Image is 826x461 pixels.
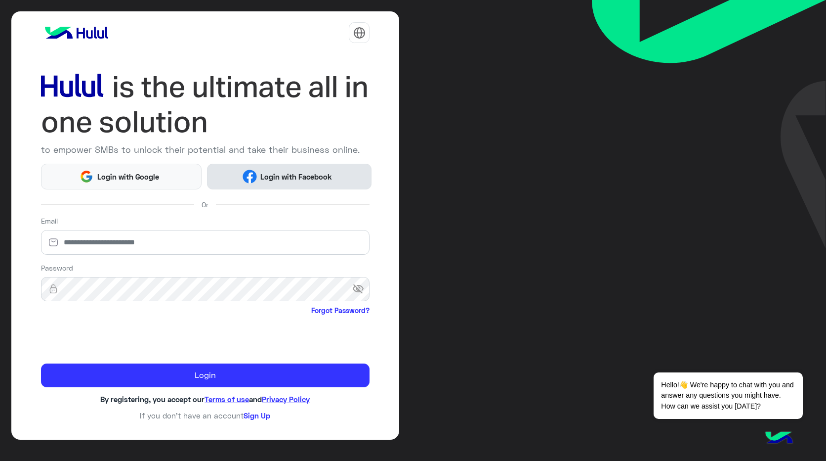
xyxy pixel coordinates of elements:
[243,170,256,184] img: Facebook
[100,395,205,404] span: By registering, you accept our
[311,305,370,316] a: Forgot Password?
[41,284,66,294] img: lock
[353,27,366,39] img: tab
[244,411,270,420] a: Sign Up
[41,164,202,189] button: Login with Google
[654,372,802,419] span: Hello!👋 We're happy to chat with you and answer any questions you might have. How can we assist y...
[257,171,336,183] span: Login with Facebook
[93,171,163,183] span: Login with Google
[352,280,370,298] span: visibility_off
[41,411,370,420] h6: If you don’t have an account
[762,421,796,456] img: hulul-logo.png
[205,395,249,404] a: Terms of use
[202,199,208,210] span: Or
[41,318,191,356] iframe: reCAPTCHA
[41,23,112,43] img: logo
[262,395,310,404] a: Privacy Policy
[207,164,372,189] button: Login with Facebook
[41,216,58,226] label: Email
[249,395,262,404] span: and
[80,170,93,184] img: Google
[41,237,66,247] img: email
[41,143,370,156] p: to empower SMBs to unlock their potential and take their business online.
[41,263,73,273] label: Password
[41,364,370,387] button: Login
[41,69,370,139] img: hululLoginTitle_EN.svg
